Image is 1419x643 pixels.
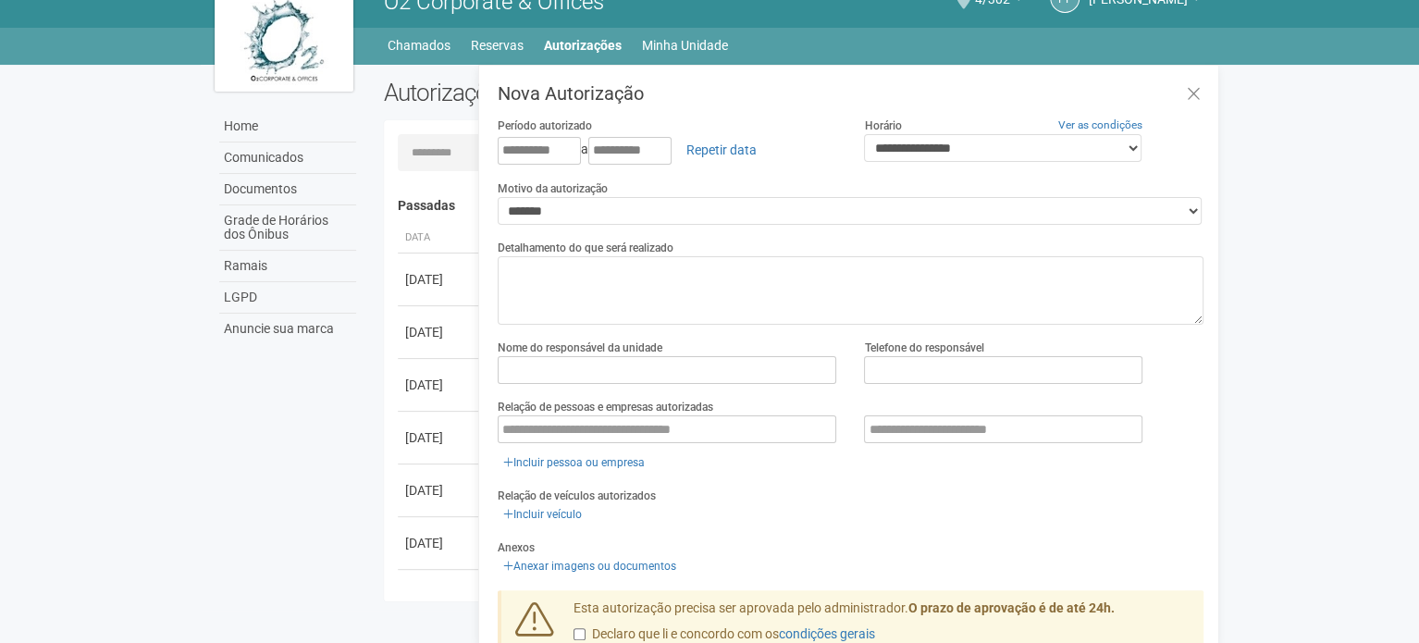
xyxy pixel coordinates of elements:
h3: Nova Autorização [498,84,1203,103]
div: [DATE] [405,428,474,447]
label: Motivo da autorização [498,180,608,197]
a: condições gerais [779,626,875,641]
div: a [498,134,837,166]
a: Autorizações [544,32,622,58]
div: [DATE] [405,481,474,500]
h2: Autorizações [384,79,780,106]
a: Reservas [471,32,524,58]
h4: Passadas [398,199,1191,213]
a: Incluir pessoa ou empresa [498,452,650,473]
label: Período autorizado [498,117,592,134]
a: Anuncie sua marca [219,314,356,344]
label: Anexos [498,539,535,556]
strong: O prazo de aprovação é de até 24h. [908,600,1115,615]
a: Ver as condições [1058,118,1142,131]
div: [DATE] [405,376,474,394]
label: Horário [864,117,901,134]
a: Chamados [388,32,450,58]
input: Declaro que li e concordo com oscondições gerais [574,628,586,640]
a: Home [219,111,356,142]
div: [DATE] [405,323,474,341]
label: Telefone do responsável [864,340,983,356]
div: [DATE] [405,587,474,605]
th: Data [398,223,481,253]
label: Detalhamento do que será realizado [498,240,673,256]
a: Repetir data [674,134,769,166]
a: Anexar imagens ou documentos [498,556,682,576]
label: Relação de veículos autorizados [498,488,656,504]
div: [DATE] [405,534,474,552]
a: Ramais [219,251,356,282]
label: Relação de pessoas e empresas autorizadas [498,399,713,415]
a: Comunicados [219,142,356,174]
a: LGPD [219,282,356,314]
a: Incluir veículo [498,504,587,525]
label: Nome do responsável da unidade [498,340,662,356]
a: Documentos [219,174,356,205]
div: [DATE] [405,270,474,289]
a: Minha Unidade [642,32,728,58]
a: Grade de Horários dos Ônibus [219,205,356,251]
